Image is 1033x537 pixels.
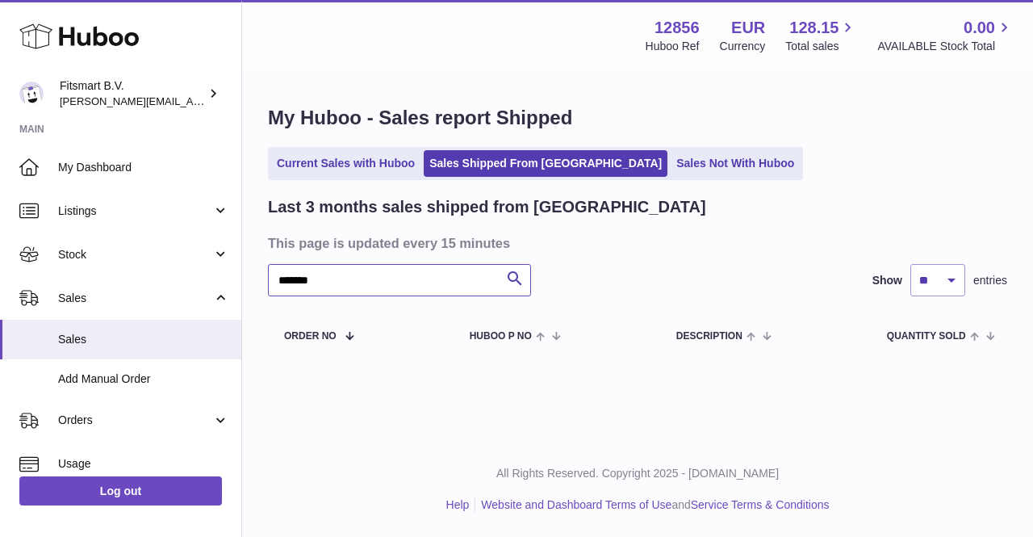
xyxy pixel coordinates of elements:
div: Fitsmart B.V. [60,78,205,109]
strong: EUR [731,17,765,39]
a: Log out [19,476,222,506]
span: Stock [58,247,212,262]
span: Sales [58,291,212,306]
a: Sales Not With Huboo [671,150,800,177]
span: Add Manual Order [58,371,229,387]
a: Service Terms & Conditions [691,498,830,511]
span: Description [676,331,742,342]
label: Show [872,273,902,288]
p: All Rights Reserved. Copyright 2025 - [DOMAIN_NAME] [255,466,1020,481]
a: Sales Shipped From [GEOGRAPHIC_DATA] [424,150,667,177]
span: 0.00 [964,17,995,39]
span: My Dashboard [58,160,229,175]
span: Usage [58,456,229,472]
a: Current Sales with Huboo [271,150,420,177]
span: Quantity Sold [887,331,966,342]
span: entries [973,273,1007,288]
span: Huboo P no [470,331,532,342]
a: 128.15 Total sales [785,17,857,54]
span: Orders [58,413,212,428]
a: 0.00 AVAILABLE Stock Total [877,17,1014,54]
span: Sales [58,332,229,347]
strong: 12856 [655,17,700,39]
span: [PERSON_NAME][EMAIL_ADDRESS][DOMAIN_NAME] [60,94,324,107]
span: 128.15 [789,17,839,39]
h2: Last 3 months sales shipped from [GEOGRAPHIC_DATA] [268,196,706,218]
h1: My Huboo - Sales report Shipped [268,105,1007,131]
li: and [475,497,829,513]
span: Listings [58,203,212,219]
h3: This page is updated every 15 minutes [268,234,1003,252]
img: jonathan@leaderoo.com [19,82,44,106]
span: AVAILABLE Stock Total [877,39,1014,54]
a: Website and Dashboard Terms of Use [481,498,671,511]
div: Huboo Ref [646,39,700,54]
span: Order No [284,331,337,342]
div: Currency [720,39,766,54]
span: Total sales [785,39,857,54]
a: Help [446,498,470,511]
